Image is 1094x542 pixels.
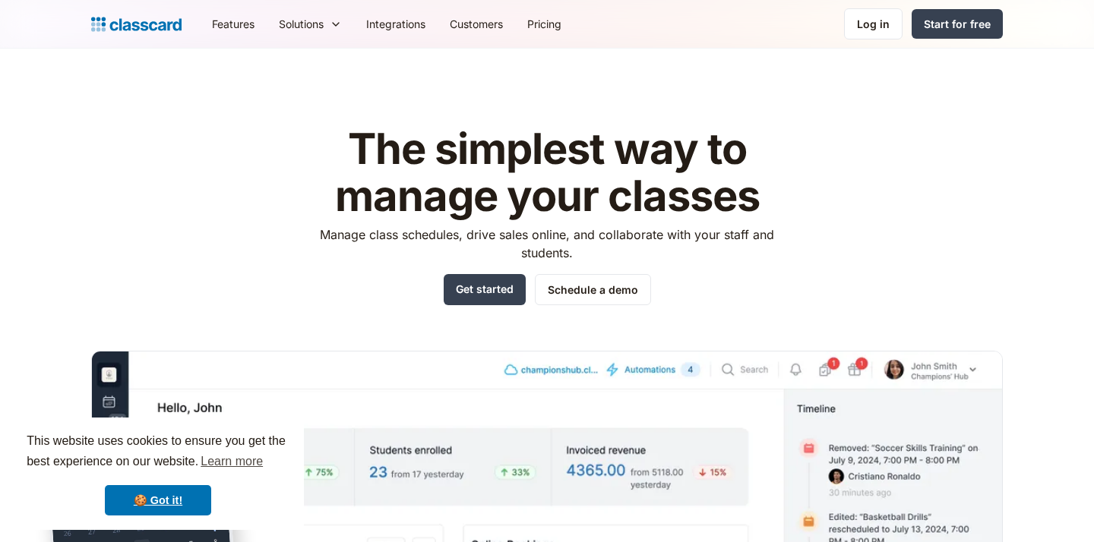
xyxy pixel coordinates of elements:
a: Log in [844,8,903,39]
a: learn more about cookies [198,450,265,473]
a: Get started [444,274,526,305]
div: Solutions [267,7,354,41]
span: This website uses cookies to ensure you get the best experience on our website. [27,432,289,473]
a: home [91,14,182,35]
div: Log in [857,16,890,32]
a: dismiss cookie message [105,485,211,515]
a: Customers [438,7,515,41]
a: Start for free [912,9,1003,39]
a: Integrations [354,7,438,41]
div: Solutions [279,16,324,32]
h1: The simplest way to manage your classes [306,126,789,219]
p: Manage class schedules, drive sales online, and collaborate with your staff and students. [306,225,789,262]
a: Features [200,7,267,41]
div: Start for free [924,16,991,32]
a: Schedule a demo [535,274,651,305]
a: Pricing [515,7,574,41]
div: cookieconsent [12,418,304,530]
